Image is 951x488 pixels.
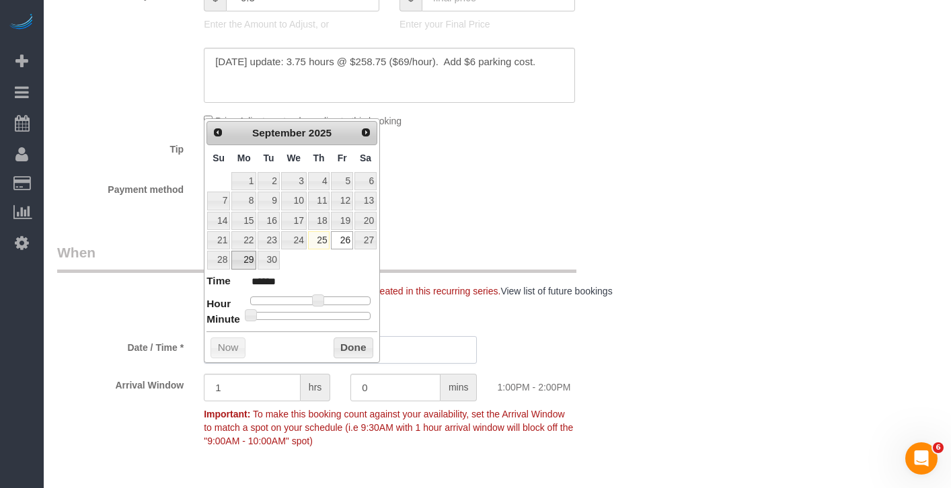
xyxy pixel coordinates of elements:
[331,172,352,190] a: 5
[8,13,35,32] img: Automaid Logo
[334,337,373,359] button: Done
[301,374,330,401] span: hrs
[338,153,347,163] span: Friday
[500,286,612,296] a: View list of future bookings
[287,153,301,163] span: Wednesday
[264,153,274,163] span: Tuesday
[213,153,225,163] span: Sunday
[47,374,194,392] label: Arrival Window
[331,231,352,249] a: 26
[215,116,402,126] span: Price Adjustment only applies to this booking
[204,17,379,31] p: Enter the Amount to Adjust, or
[308,212,330,230] a: 18
[206,274,231,290] dt: Time
[231,172,256,190] a: 1
[354,212,377,230] a: 20
[231,231,256,249] a: 22
[237,153,251,163] span: Monday
[258,231,279,249] a: 23
[354,172,377,190] a: 6
[308,231,330,249] a: 25
[207,251,230,269] a: 28
[354,192,377,210] a: 13
[313,153,325,163] span: Thursday
[360,127,371,138] span: Next
[207,212,230,230] a: 14
[354,231,377,249] a: 27
[47,138,194,156] label: Tip
[57,243,576,273] legend: When
[208,123,227,142] a: Prev
[231,251,256,269] a: 29
[281,192,307,210] a: 10
[360,153,371,163] span: Saturday
[308,192,330,210] a: 11
[207,192,230,210] a: 7
[281,172,307,190] a: 3
[905,442,938,475] iframe: Intercom live chat
[309,127,332,138] span: 2025
[204,409,250,419] strong: Important:
[400,17,575,31] p: Enter your Final Price
[231,212,256,230] a: 15
[231,192,256,210] a: 8
[213,127,223,138] span: Prev
[258,212,279,230] a: 16
[206,312,240,329] dt: Minute
[206,296,231,313] dt: Hour
[252,127,306,138] span: September
[47,336,194,354] label: Date / Time *
[204,409,573,446] span: To make this booking count against your availability, set the Arrival Window to match a spot on y...
[331,192,352,210] a: 12
[331,212,352,230] a: 19
[356,123,375,142] a: Next
[441,374,478,401] span: mins
[308,172,330,190] a: 4
[211,337,245,359] button: Now
[207,231,230,249] a: 21
[281,212,307,230] a: 17
[47,178,194,196] label: Payment method
[258,192,279,210] a: 9
[258,251,279,269] a: 30
[281,231,307,249] a: 24
[933,442,944,453] span: 6
[487,374,634,394] div: 1:00PM - 2:00PM
[194,284,634,298] div: There are already future bookings created in this recurring series.
[258,172,279,190] a: 2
